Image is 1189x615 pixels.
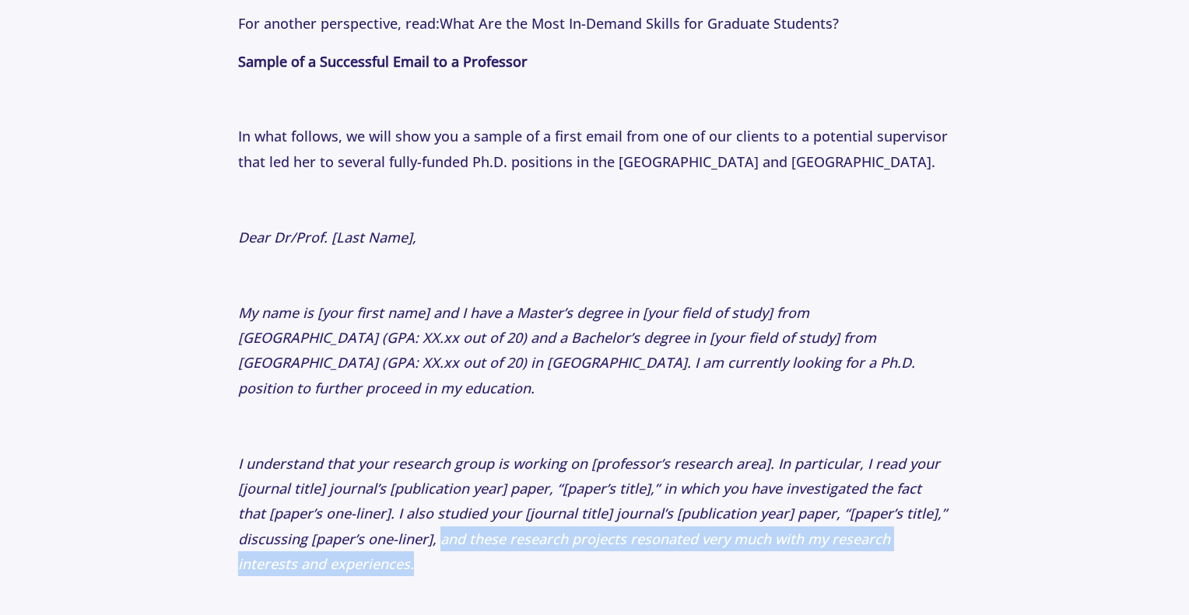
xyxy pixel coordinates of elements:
strong: Sample of a Successful Email to a Professor [238,52,528,71]
p: In what follows, we will show you a sample of a first email from one of our clients to a potentia... [238,124,952,174]
a: What Are the Most In-Demand Skills for Graduate Students? [440,14,839,33]
i: I understand that your research group is working on [professor’s research area]. In particular, I... [238,454,947,574]
i: Dear Dr/Prof. [Last Name], [238,228,416,246]
p: For another perspective, read: [238,11,952,36]
i: My name is [your first name] and I have a Master’s degree in [your field of study] from [GEOGRAPH... [238,303,915,397]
